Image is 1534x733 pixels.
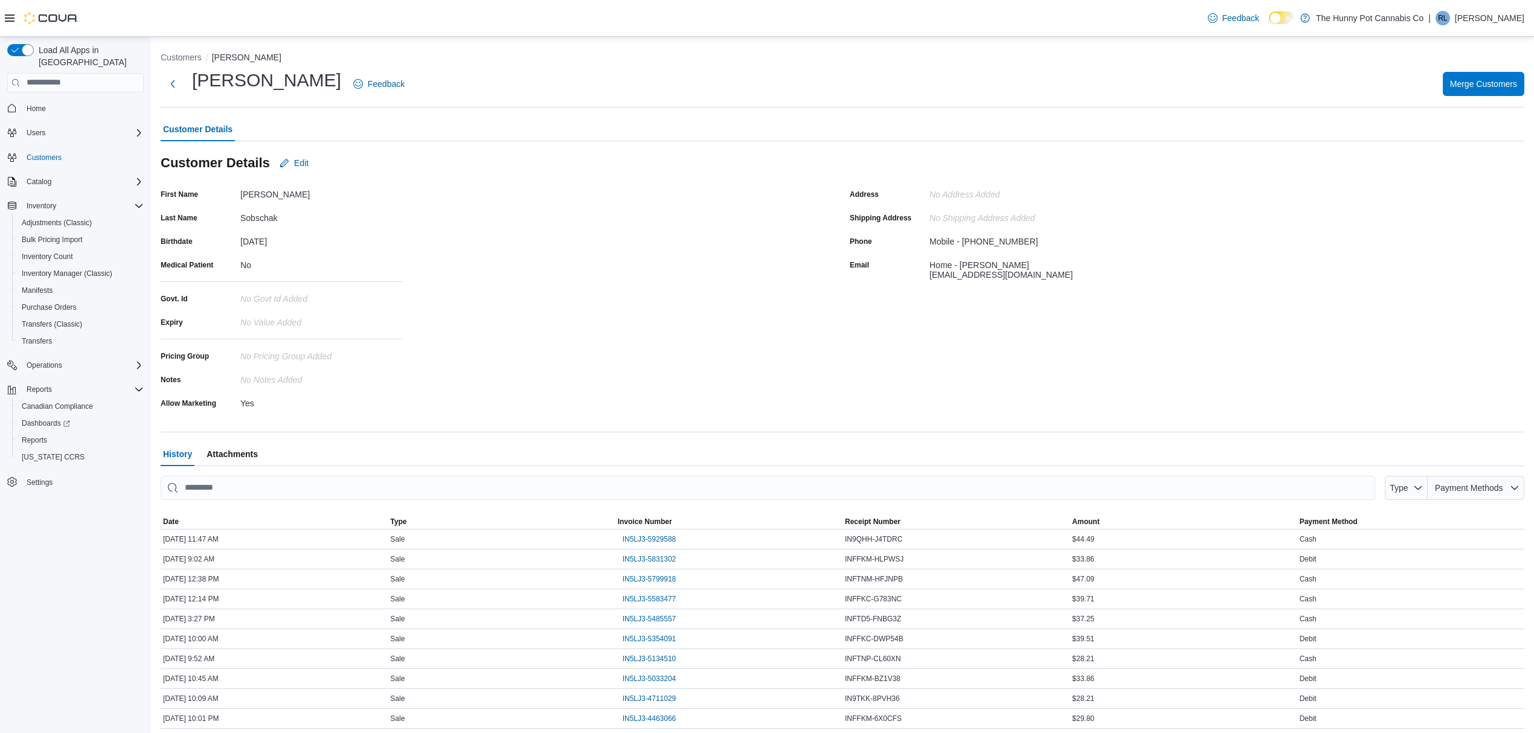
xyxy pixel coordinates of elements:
button: Invoice Number [615,514,842,529]
div: $28.21 [1070,691,1297,706]
span: Customers [22,150,144,165]
div: No Govt Id added [240,289,402,304]
span: Amount [1072,517,1099,527]
span: IN5LJ3-5033204 [623,674,676,683]
button: Inventory [2,197,149,214]
span: Feedback [368,78,405,90]
button: IN5LJ3-5799918 [618,572,681,586]
div: Sobschak [240,208,402,223]
span: Reports [22,435,47,445]
p: [PERSON_NAME] [1455,11,1524,25]
button: Customers [161,53,202,62]
span: Settings [27,478,53,487]
button: Canadian Compliance [12,398,149,415]
span: Attachments [207,442,258,466]
span: Merge Customers [1450,78,1517,90]
span: Canadian Compliance [22,402,93,411]
span: Inventory [22,199,144,213]
button: IN5LJ3-4711029 [618,691,681,706]
button: IN5LJ3-5485557 [618,612,681,626]
span: Cash [1300,574,1317,584]
div: Home - [PERSON_NAME][EMAIL_ADDRESS][DOMAIN_NAME] [929,255,1091,280]
label: Allow Marketing [161,399,216,408]
span: Users [27,128,45,138]
span: Manifests [22,286,53,295]
div: Rikki Lynch [1436,11,1450,25]
a: Settings [22,475,57,490]
span: Settings [22,474,144,489]
a: Transfers [17,334,57,348]
div: No Pricing Group Added [240,347,402,361]
span: Transfers (Classic) [22,319,82,329]
span: IN5LJ3-5799918 [623,574,676,584]
button: Edit [275,151,313,175]
label: Shipping Address [850,213,911,223]
span: Sale [390,574,405,584]
span: Sale [390,594,405,604]
span: IN5LJ3-4463066 [623,714,676,723]
span: Reports [22,382,144,397]
a: Dashboards [12,415,149,432]
span: Operations [27,360,62,370]
span: Receipt Number [845,517,900,527]
button: Manifests [12,282,149,299]
h1: [PERSON_NAME] [192,68,341,92]
button: Date [161,514,388,529]
button: IN5LJ3-5583477 [618,592,681,606]
a: Transfers (Classic) [17,317,87,331]
span: Users [22,126,144,140]
span: [DATE] 10:00 AM [163,634,219,644]
a: Inventory Manager (Classic) [17,266,117,281]
a: Bulk Pricing Import [17,232,88,247]
span: Payment Method [1300,517,1358,527]
div: Mobile - [PHONE_NUMBER] [929,232,1038,246]
div: Yes [240,394,402,408]
span: [US_STATE] CCRS [22,452,85,462]
input: This is a search bar. As you type, the results lower in the page will automatically filter. [161,476,1375,500]
span: Bulk Pricing Import [22,235,83,245]
button: Transfers (Classic) [12,316,149,333]
button: Purchase Orders [12,299,149,316]
button: Catalog [22,174,56,189]
button: Inventory Count [12,248,149,265]
span: Sale [390,674,405,683]
a: Reports [17,433,52,447]
span: Inventory Count [17,249,144,264]
div: $29.80 [1070,711,1297,726]
a: Canadian Compliance [17,399,98,414]
span: Cash [1300,594,1317,604]
button: Users [22,126,50,140]
a: [US_STATE] CCRS [17,450,89,464]
span: IN5LJ3-5583477 [623,594,676,604]
div: No Notes added [240,370,402,385]
span: Cash [1300,534,1317,544]
span: Debit [1300,634,1317,644]
label: Birthdate [161,237,193,246]
span: Customers [27,153,62,162]
div: $33.86 [1070,671,1297,686]
button: Next [161,72,185,96]
a: Adjustments (Classic) [17,216,97,230]
span: INFFKM-HLPWSJ [845,554,903,564]
span: Home [22,101,144,116]
span: IN5LJ3-5485557 [623,614,676,624]
span: Sale [390,654,405,664]
button: Home [2,100,149,117]
span: [DATE] 9:52 AM [163,654,214,664]
h3: Customer Details [161,156,270,170]
span: Reports [17,433,144,447]
span: Catalog [22,174,144,189]
div: $39.51 [1070,632,1297,646]
label: Last Name [161,213,197,223]
span: Load All Apps in [GEOGRAPHIC_DATA] [34,44,144,68]
button: Inventory Manager (Classic) [12,265,149,282]
button: IN5LJ3-5033204 [618,671,681,686]
span: Invoice Number [618,517,672,527]
button: Operations [2,357,149,374]
label: Phone [850,237,872,246]
button: Transfers [12,333,149,350]
span: Debit [1300,694,1317,703]
span: IN5LJ3-5134510 [623,654,676,664]
a: Inventory Count [17,249,78,264]
span: IN9TKK-8PVH36 [845,694,900,703]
